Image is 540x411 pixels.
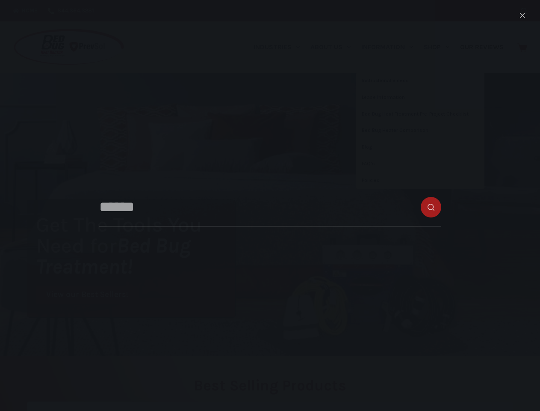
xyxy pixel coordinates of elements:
[7,3,32,29] button: Open LiveChat chat widget
[305,21,356,73] a: About Us
[36,214,235,277] h1: Get The Tools You Need for
[248,21,509,73] nav: Primary
[356,21,419,73] a: Information
[419,21,454,73] a: Shop
[356,89,484,106] a: Lease Information
[27,378,513,393] h2: Best Selling Products
[356,122,484,139] a: Bed Bug Heater Comparison
[36,233,191,279] i: Bed Bug Treatment!
[356,106,484,122] a: Bed Bug Heat Treatment Pre-Project Checklist
[36,286,139,304] a: View our Best Sellers!
[454,21,509,73] a: Our Reviews
[356,73,484,89] a: Instructional Videos
[356,139,484,155] a: Blog
[356,156,484,172] a: FAQ’s
[13,28,125,66] img: Prevsol/Bed Bug Heat Doctor
[248,21,305,73] a: Industries
[521,8,527,14] button: Search
[356,173,484,189] a: Policies
[46,291,128,299] span: View our Best Sellers!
